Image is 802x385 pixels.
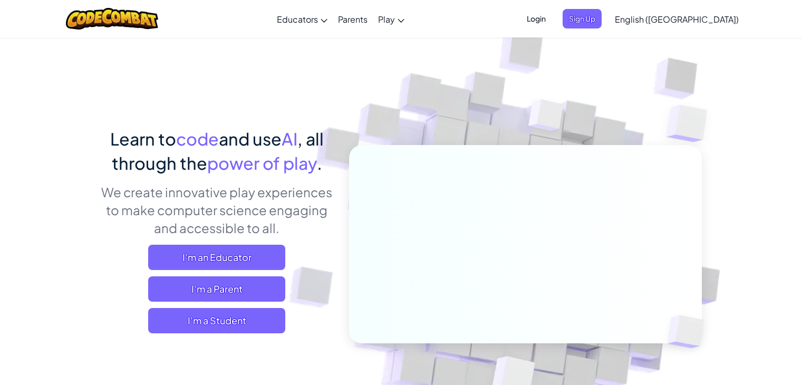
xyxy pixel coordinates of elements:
[282,128,297,149] span: AI
[645,79,737,168] img: Overlap cubes
[610,5,744,33] a: English ([GEOGRAPHIC_DATA])
[66,8,158,30] img: CodeCombat logo
[110,128,176,149] span: Learn to
[373,5,410,33] a: Play
[272,5,333,33] a: Educators
[333,5,373,33] a: Parents
[563,9,602,28] button: Sign Up
[508,79,584,157] img: Overlap cubes
[148,308,285,333] button: I'm a Student
[378,14,395,25] span: Play
[277,14,318,25] span: Educators
[176,128,219,149] span: code
[207,152,317,174] span: power of play
[148,245,285,270] a: I'm an Educator
[148,276,285,302] a: I'm a Parent
[101,183,333,237] p: We create innovative play experiences to make computer science engaging and accessible to all.
[317,152,322,174] span: .
[520,9,552,28] button: Login
[615,14,739,25] span: English ([GEOGRAPHIC_DATA])
[219,128,282,149] span: and use
[650,293,729,370] img: Overlap cubes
